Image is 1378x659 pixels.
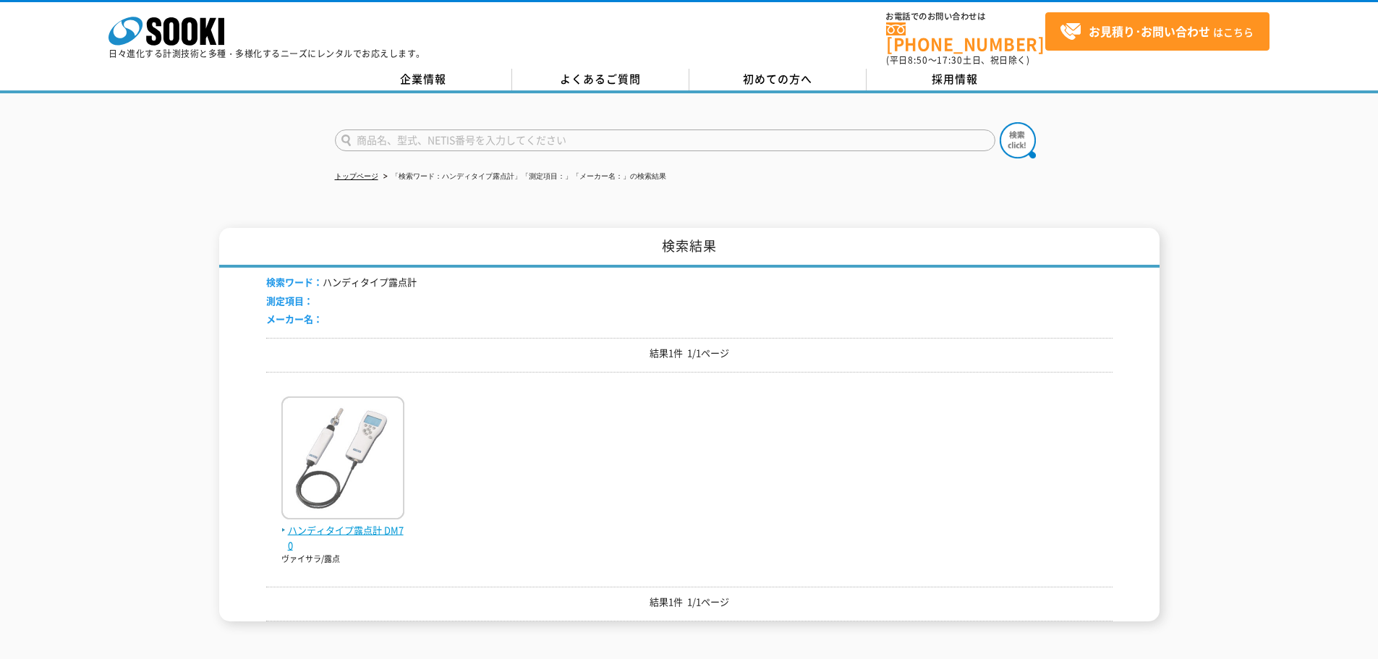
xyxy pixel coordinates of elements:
[219,228,1160,268] h1: 検索結果
[335,129,995,151] input: 商品名、型式、NETIS番号を入力してください
[1045,12,1269,51] a: お見積り･お問い合わせはこちら
[886,54,1029,67] span: (平日 ～ 土日、祝日除く)
[266,294,313,307] span: 測定項目：
[266,312,323,326] span: メーカー名：
[335,69,512,90] a: 企業情報
[380,169,666,184] li: 「検索ワード：ハンディタイプ露点計」「測定項目：」「メーカー名：」の検索結果
[266,275,323,289] span: 検索ワード：
[266,346,1113,361] p: 結果1件 1/1ページ
[266,595,1113,610] p: 結果1件 1/1ページ
[281,396,404,523] img: DM70
[743,71,812,87] span: 初めての方へ
[689,69,867,90] a: 初めての方へ
[886,12,1045,21] span: お電話でのお問い合わせは
[109,49,425,58] p: 日々進化する計測技術と多種・多様化するニーズにレンタルでお応えします。
[335,172,378,180] a: トップページ
[886,22,1045,52] a: [PHONE_NUMBER]
[281,523,404,553] span: ハンディタイプ露点計 DM70
[281,508,404,553] a: ハンディタイプ露点計 DM70
[867,69,1044,90] a: 採用情報
[1000,122,1036,158] img: btn_search.png
[1060,21,1254,43] span: はこちら
[937,54,963,67] span: 17:30
[1089,22,1210,40] strong: お見積り･お問い合わせ
[908,54,928,67] span: 8:50
[281,553,404,566] p: ヴァイサラ/露点
[266,275,417,290] li: ハンディタイプ露点計
[512,69,689,90] a: よくあるご質問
